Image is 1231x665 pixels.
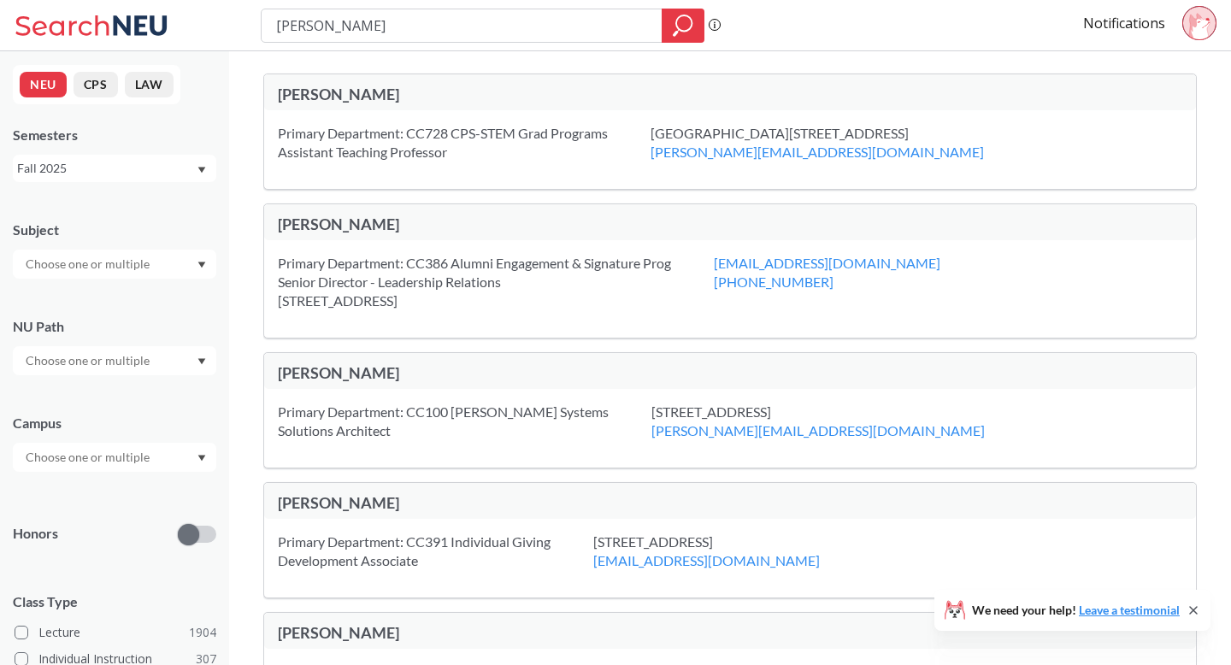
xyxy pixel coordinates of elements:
[278,254,714,310] div: Primary Department: CC386 Alumni Engagement & Signature Prog Senior Director - Leadership Relatio...
[197,455,206,462] svg: Dropdown arrow
[197,262,206,268] svg: Dropdown arrow
[651,422,985,438] a: [PERSON_NAME][EMAIL_ADDRESS][DOMAIN_NAME]
[17,447,161,468] input: Choose one or multiple
[278,533,593,570] div: Primary Department: CC391 Individual Giving Development Associate
[74,72,118,97] button: CPS
[125,72,174,97] button: LAW
[13,414,216,433] div: Campus
[278,363,730,382] div: [PERSON_NAME]
[651,144,984,160] a: [PERSON_NAME][EMAIL_ADDRESS][DOMAIN_NAME]
[13,317,216,336] div: NU Path
[13,126,216,144] div: Semesters
[278,215,730,233] div: [PERSON_NAME]
[13,250,216,279] div: Dropdown arrow
[13,592,216,611] span: Class Type
[17,350,161,371] input: Choose one or multiple
[278,493,730,512] div: [PERSON_NAME]
[15,621,216,644] label: Lecture
[197,167,206,174] svg: Dropdown arrow
[13,221,216,239] div: Subject
[651,124,1027,162] div: [GEOGRAPHIC_DATA][STREET_ADDRESS]
[593,533,863,570] div: [STREET_ADDRESS]
[714,255,940,271] a: [EMAIL_ADDRESS][DOMAIN_NAME]
[189,623,216,642] span: 1904
[1083,14,1165,32] a: Notifications
[972,604,1180,616] span: We need your help!
[593,552,820,568] a: [EMAIL_ADDRESS][DOMAIN_NAME]
[197,358,206,365] svg: Dropdown arrow
[13,524,58,544] p: Honors
[13,155,216,182] div: Fall 2025Dropdown arrow
[278,623,730,642] div: [PERSON_NAME]
[278,85,730,103] div: [PERSON_NAME]
[673,14,693,38] svg: magnifying glass
[1079,603,1180,617] a: Leave a testimonial
[274,11,650,40] input: Class, professor, course number, "phrase"
[278,403,651,440] div: Primary Department: CC100 [PERSON_NAME] Systems Solutions Architect
[714,274,833,290] a: [PHONE_NUMBER]
[651,403,1028,440] div: [STREET_ADDRESS]
[278,124,651,162] div: Primary Department: CC728 CPS-STEM Grad Programs Assistant Teaching Professor
[20,72,67,97] button: NEU
[13,443,216,472] div: Dropdown arrow
[13,346,216,375] div: Dropdown arrow
[17,254,161,274] input: Choose one or multiple
[662,9,704,43] div: magnifying glass
[17,159,196,178] div: Fall 2025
